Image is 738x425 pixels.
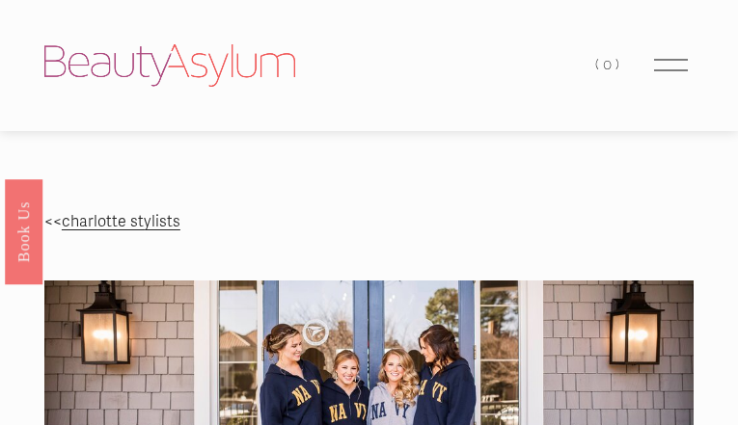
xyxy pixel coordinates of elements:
img: Beauty Asylum | Bridal Hair &amp; Makeup Charlotte &amp; Atlanta [44,44,295,87]
span: 0 [603,56,615,73]
span: ) [615,56,623,73]
a: Book Us [5,178,42,283]
a: 0 items in cart [595,52,622,78]
a: charlotte stylists [62,212,180,231]
p: << [44,208,694,236]
span: ( [595,56,603,73]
